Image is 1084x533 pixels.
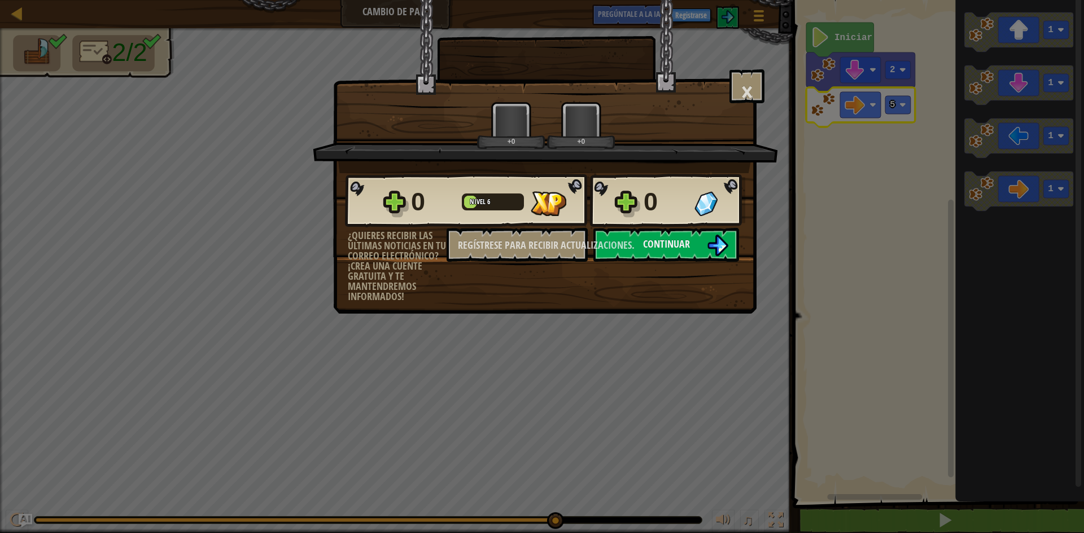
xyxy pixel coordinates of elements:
[348,228,446,303] font: ¿Quieres recibir las últimas noticias en tu correo electrónico? ¡Crea una cuente gratuita y te ma...
[643,237,690,251] font: Continuar
[531,191,566,216] img: XP Conseguida
[487,197,491,206] font: 6
[458,238,635,252] font: Regístrese para recibir actualizaciones.
[470,197,486,206] font: Nivel
[577,138,585,146] font: +0
[593,228,739,262] button: Continuar
[707,235,728,256] img: Continuar
[644,187,658,216] font: 0
[508,138,515,146] font: +0
[741,72,753,111] font: ×
[411,187,425,216] font: 0
[694,191,718,216] img: Gemas Conseguidas
[447,228,588,262] button: Regístrese para recibir actualizaciones.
